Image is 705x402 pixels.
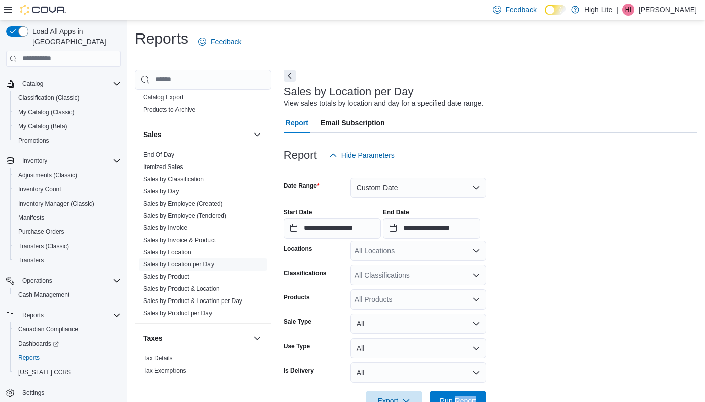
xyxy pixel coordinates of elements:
[14,352,44,364] a: Reports
[143,129,162,140] h3: Sales
[284,98,483,109] div: View sales totals by location and day for a specified date range.
[505,5,536,15] span: Feedback
[143,188,179,195] a: Sales by Day
[18,199,94,208] span: Inventory Manager (Classic)
[14,289,121,301] span: Cash Management
[14,92,121,104] span: Classification (Classic)
[143,273,189,280] a: Sales by Product
[18,78,47,90] button: Catalog
[18,94,80,102] span: Classification (Classic)
[545,5,566,15] input: Dark Mode
[625,4,631,16] span: HI
[210,37,241,47] span: Feedback
[616,4,618,16] p: |
[18,275,121,287] span: Operations
[14,106,79,118] a: My Catalog (Classic)
[18,354,40,362] span: Reports
[143,333,163,343] h3: Taxes
[18,291,69,299] span: Cash Management
[10,225,125,239] button: Purchase Orders
[18,155,121,167] span: Inventory
[350,314,486,334] button: All
[135,28,188,49] h1: Reports
[14,120,72,132] a: My Catalog (Beta)
[14,289,74,301] a: Cash Management
[18,256,44,264] span: Transfers
[14,169,81,181] a: Adjustments (Classic)
[14,212,121,224] span: Manifests
[14,226,121,238] span: Purchase Orders
[14,106,121,118] span: My Catalog (Classic)
[284,366,314,375] label: Is Delivery
[22,311,44,319] span: Reports
[143,94,183,101] a: Catalog Export
[383,208,409,216] label: End Date
[18,214,44,222] span: Manifests
[284,70,296,82] button: Next
[143,176,204,183] a: Sales by Classification
[10,182,125,196] button: Inventory Count
[143,151,174,158] a: End Of Day
[18,386,121,399] span: Settings
[639,4,697,16] p: [PERSON_NAME]
[10,365,125,379] button: [US_STATE] CCRS
[14,352,121,364] span: Reports
[10,133,125,148] button: Promotions
[18,309,48,321] button: Reports
[143,200,223,207] a: Sales by Employee (Created)
[14,254,121,266] span: Transfers
[143,129,249,140] button: Sales
[284,149,317,161] h3: Report
[18,137,49,145] span: Promotions
[251,332,263,344] button: Taxes
[350,338,486,358] button: All
[14,323,121,336] span: Canadian Compliance
[14,254,48,266] a: Transfers
[143,285,220,292] a: Sales by Product & Location
[472,295,480,304] button: Open list of options
[20,5,66,15] img: Cova
[18,185,61,193] span: Inventory Count
[10,105,125,119] button: My Catalog (Classic)
[22,277,52,285] span: Operations
[143,224,187,231] a: Sales by Invoice
[472,271,480,279] button: Open list of options
[14,323,82,336] a: Canadian Compliance
[14,135,53,147] a: Promotions
[2,274,125,288] button: Operations
[14,366,121,378] span: Washington CCRS
[10,239,125,253] button: Transfers (Classic)
[341,150,395,160] span: Hide Parameters
[14,212,48,224] a: Manifests
[14,240,121,252] span: Transfers (Classic)
[18,309,121,321] span: Reports
[18,228,64,236] span: Purchase Orders
[284,293,310,301] label: Products
[18,171,77,179] span: Adjustments (Classic)
[14,169,121,181] span: Adjustments (Classic)
[10,91,125,105] button: Classification (Classic)
[10,351,125,365] button: Reports
[622,4,634,16] div: Hicham Ibari
[10,322,125,337] button: Canadian Compliance
[14,226,68,238] a: Purchase Orders
[22,157,47,165] span: Inventory
[143,367,186,374] a: Tax Exemptions
[10,196,125,211] button: Inventory Manager (Classic)
[284,245,312,253] label: Locations
[14,183,121,195] span: Inventory Count
[2,154,125,168] button: Inventory
[18,155,51,167] button: Inventory
[286,113,308,133] span: Report
[14,366,75,378] a: [US_STATE] CCRS
[14,197,121,210] span: Inventory Manager (Classic)
[284,86,414,98] h3: Sales by Location per Day
[10,168,125,182] button: Adjustments (Classic)
[135,149,271,323] div: Sales
[14,240,73,252] a: Transfers (Classic)
[143,297,242,305] a: Sales by Product & Location per Day
[10,119,125,133] button: My Catalog (Beta)
[14,338,121,350] span: Dashboards
[2,308,125,322] button: Reports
